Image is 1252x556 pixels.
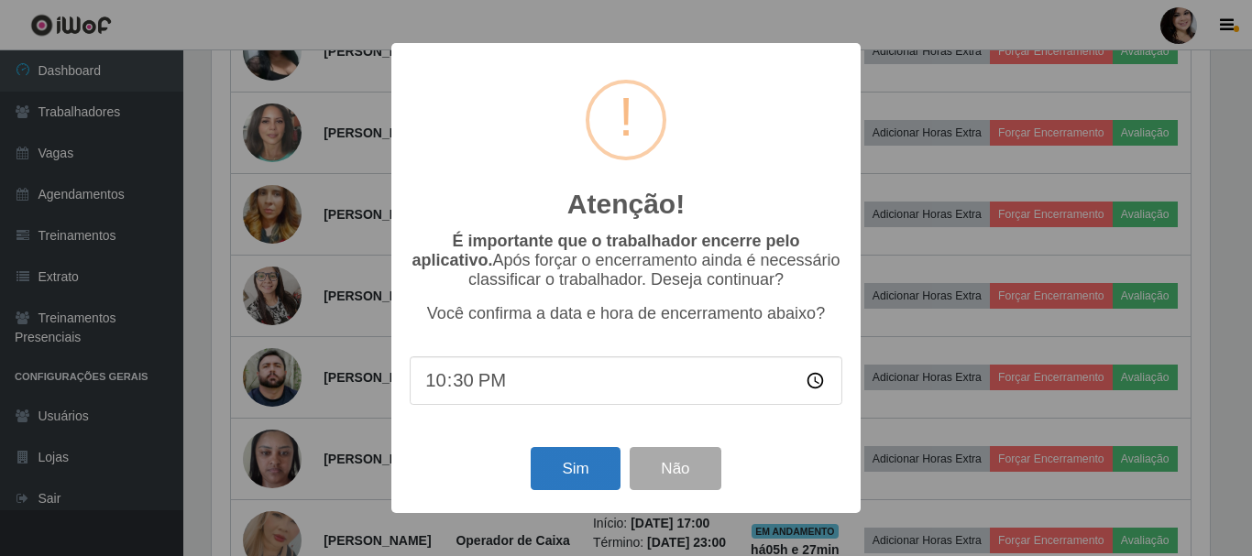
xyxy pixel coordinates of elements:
[567,188,685,221] h2: Atenção!
[531,447,620,490] button: Sim
[410,304,842,323] p: Você confirma a data e hora de encerramento abaixo?
[630,447,720,490] button: Não
[412,232,799,269] b: É importante que o trabalhador encerre pelo aplicativo.
[410,232,842,289] p: Após forçar o encerramento ainda é necessário classificar o trabalhador. Deseja continuar?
